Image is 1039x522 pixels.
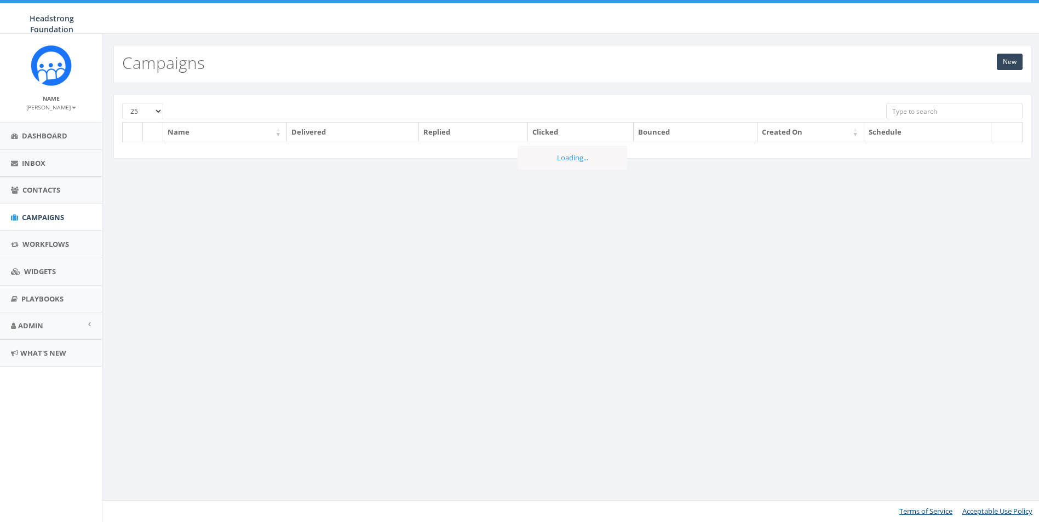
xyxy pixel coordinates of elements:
a: Acceptable Use Policy [962,506,1032,516]
span: Contacts [22,185,60,195]
span: Campaigns [22,212,64,222]
span: Dashboard [22,131,67,141]
small: Name [43,95,60,102]
th: Delivered [287,123,419,142]
span: Inbox [22,158,45,168]
input: Type to search [886,103,1023,119]
th: Name [163,123,287,142]
small: [PERSON_NAME] [26,103,76,111]
a: New [997,54,1023,70]
th: Schedule [864,123,991,142]
img: Rally_platform_Icon_1.png [31,45,72,86]
th: Created On [757,123,864,142]
a: Terms of Service [899,506,952,516]
a: [PERSON_NAME] [26,102,76,112]
span: Admin [18,321,43,330]
span: Widgets [24,266,56,276]
h2: Campaigns [122,54,205,72]
span: Headstrong Foundation [30,13,74,34]
span: Workflows [22,239,69,249]
div: Loading... [518,146,627,170]
th: Replied [419,123,528,142]
th: Bounced [634,123,757,142]
th: Clicked [528,123,634,142]
span: Playbooks [21,294,64,304]
span: What's New [20,348,66,358]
